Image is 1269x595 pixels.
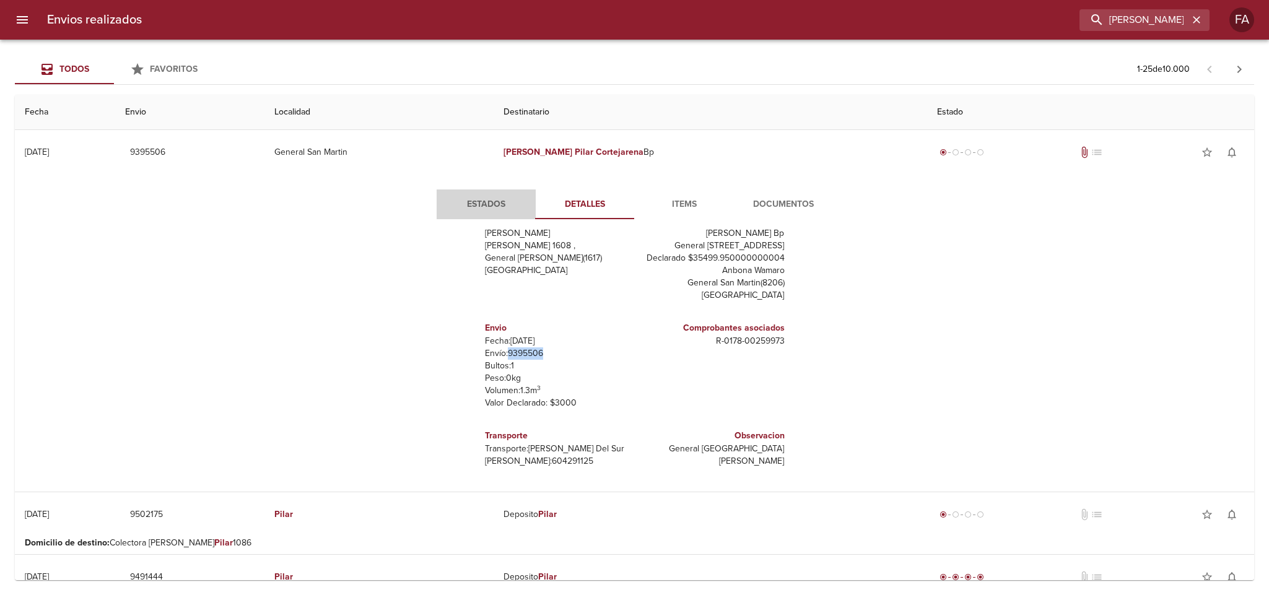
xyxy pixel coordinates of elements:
p: Transporte: [PERSON_NAME] Del Sur [485,443,630,455]
em: [PERSON_NAME] [504,147,572,157]
p: [GEOGRAPHIC_DATA] [485,264,630,277]
span: radio_button_unchecked [952,511,959,518]
p: [PERSON_NAME] 1608 , [485,240,630,252]
span: Todos [59,64,89,74]
button: Agregar a favoritos [1195,502,1219,527]
div: FA [1229,7,1254,32]
span: No tiene documentos adjuntos [1078,571,1091,583]
p: R - 0178 - 00259973 [640,335,785,347]
span: notifications_none [1226,571,1238,583]
span: star_border [1201,146,1213,159]
em: Pilar [575,147,593,157]
h6: Observacion [640,429,785,443]
span: Detalles [543,197,627,212]
th: Fecha [15,95,115,130]
button: menu [7,5,37,35]
span: star_border [1201,508,1213,521]
em: Pilar [274,571,293,582]
td: General San Martin [264,130,494,175]
td: Bp [494,130,927,175]
h6: Comprobantes asociados [640,321,785,335]
button: Activar notificaciones [1219,140,1244,165]
span: radio_button_checked [977,573,984,581]
p: [PERSON_NAME]: 604291125 [485,455,630,467]
div: Entregado [937,571,987,583]
em: Cortejarena [596,147,643,157]
span: No tiene documentos adjuntos [1078,508,1091,521]
span: radio_button_checked [940,573,947,581]
p: Peso: 0 kg [485,372,630,384]
b: Domicilio de destino : [25,537,110,548]
div: [DATE] [25,147,49,157]
th: Estado [927,95,1254,130]
span: Favoritos [150,64,198,74]
span: Documentos [741,197,826,212]
p: Bultos: 1 [485,360,630,372]
p: Colectora [PERSON_NAME] 1086 [25,537,1244,549]
p: General San Martin ( 8206 ) [640,277,785,289]
div: [DATE] [25,571,49,582]
button: Activar notificaciones [1219,565,1244,589]
p: General [STREET_ADDRESS] Declarado $35499.950000000004 Anbona Wamaro [640,240,785,277]
span: Items [642,197,726,212]
p: General [PERSON_NAME] ( 1617 ) [485,252,630,264]
sup: 3 [537,384,541,392]
p: [PERSON_NAME] [485,227,630,240]
span: No tiene pedido asociado [1091,571,1103,583]
h6: Envios realizados [47,10,142,30]
em: Pilar [214,537,233,548]
em: Pilar [538,509,557,519]
button: 9395506 [125,141,170,164]
span: No tiene pedido asociado [1091,146,1103,159]
span: radio_button_checked [952,573,959,581]
p: [PERSON_NAME] Bp [640,227,785,240]
em: Pilar [274,509,293,519]
h6: Transporte [485,429,630,443]
span: radio_button_unchecked [977,149,984,156]
p: Volumen: 1.3 m [485,384,630,397]
th: Destinatario [494,95,927,130]
p: 1 - 25 de 10.000 [1137,63,1190,76]
button: Activar notificaciones [1219,502,1244,527]
span: radio_button_unchecked [977,511,984,518]
th: Localidad [264,95,494,130]
div: Generado [937,146,987,159]
div: [DATE] [25,509,49,519]
p: Fecha: [DATE] [485,335,630,347]
td: Deposito [494,492,927,537]
span: radio_button_checked [940,511,947,518]
th: Envio [115,95,264,130]
p: [GEOGRAPHIC_DATA] [640,289,785,302]
span: Estados [444,197,528,212]
div: Tabs Envios [15,54,213,84]
p: Valor Declarado: $ 3000 [485,397,630,409]
input: buscar [1079,9,1188,31]
div: Generado [937,508,987,521]
span: radio_button_unchecked [952,149,959,156]
span: radio_button_checked [940,149,947,156]
span: Tiene documentos adjuntos [1078,146,1091,159]
div: Tabs detalle de guia [437,189,833,219]
span: 9395506 [130,145,165,160]
span: radio_button_unchecked [964,511,972,518]
button: Agregar a favoritos [1195,565,1219,589]
span: 9502175 [130,507,163,523]
h6: Envio [485,321,630,335]
span: No tiene pedido asociado [1091,508,1103,521]
button: 9502175 [125,503,168,526]
p: General [GEOGRAPHIC_DATA][PERSON_NAME] [640,443,785,467]
em: Pilar [538,571,557,582]
button: Agregar a favoritos [1195,140,1219,165]
span: 9491444 [130,570,163,585]
span: notifications_none [1226,146,1238,159]
span: radio_button_unchecked [964,149,972,156]
span: notifications_none [1226,508,1238,521]
button: 9491444 [125,566,168,589]
span: radio_button_checked [964,573,972,581]
span: star_border [1201,571,1213,583]
p: Envío: 9395506 [485,347,630,360]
